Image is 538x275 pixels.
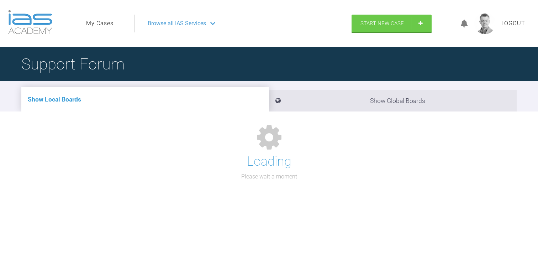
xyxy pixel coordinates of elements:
[148,19,206,28] span: Browse all IAS Services
[86,19,114,28] a: My Cases
[269,90,517,111] li: Show Global Boards
[352,15,432,32] a: Start New Case
[21,87,269,111] li: Show Local Boards
[501,19,525,28] a: Logout
[247,151,291,172] h1: Loading
[474,13,496,34] img: profile.png
[8,10,52,34] img: logo-light.3e3ef733.png
[241,172,297,181] p: Please wait a moment
[21,52,125,77] h1: Support Forum
[360,20,404,27] span: Start New Case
